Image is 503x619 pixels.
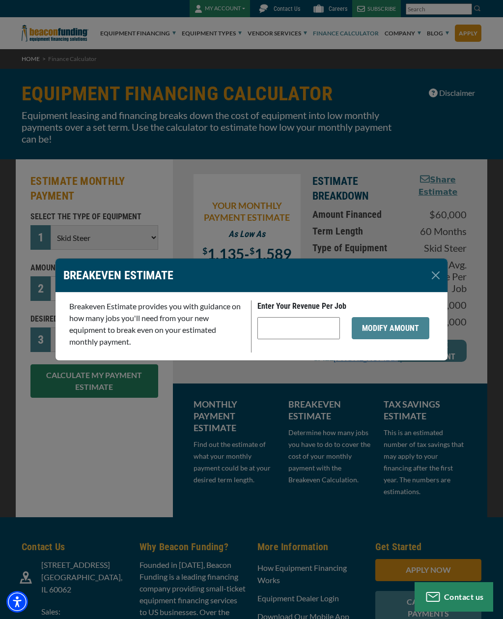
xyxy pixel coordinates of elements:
[6,591,28,613] div: Accessibility Menu
[63,266,173,284] p: BREAKEVEN ESTIMATE
[352,317,429,339] button: MODIFY AMOUNT
[444,592,484,601] span: Contact us
[415,582,493,612] button: Contact us
[69,300,245,348] p: Breakeven Estimate provides you with guidance on how many jobs you'll need from your new equipmen...
[257,300,346,312] label: Enter Your Revenue Per Job
[428,267,444,283] button: Close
